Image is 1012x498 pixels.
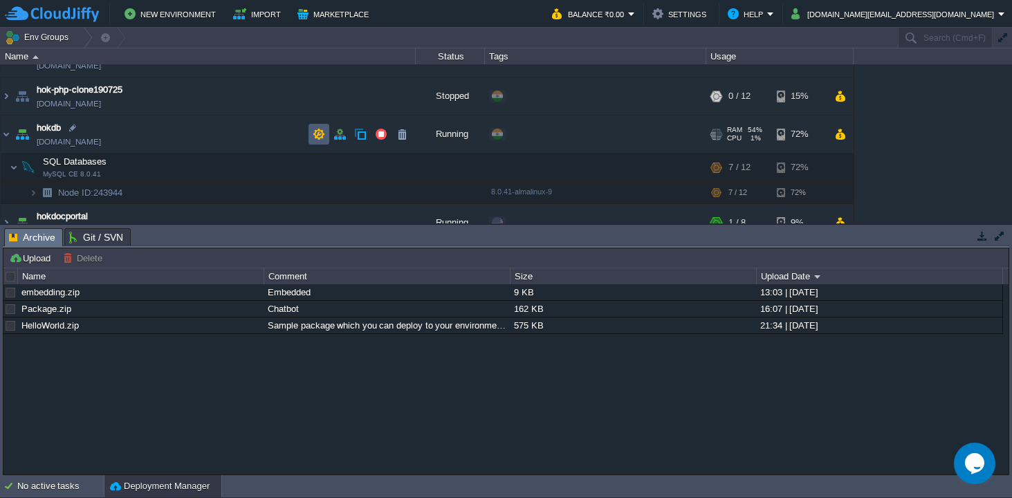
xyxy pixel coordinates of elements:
div: 13:03 | [DATE] [757,284,1002,300]
button: Marketplace [297,6,373,22]
div: Tags [486,48,706,64]
a: Node ID:243944 [57,187,125,199]
div: Running [416,204,485,241]
span: SQL Databases [42,156,109,167]
div: 72% [777,182,822,203]
span: CPU [727,134,742,142]
img: CloudJiffy [5,6,99,23]
button: Import [233,6,285,22]
div: 575 KB [510,317,755,333]
button: Upload [9,252,55,264]
img: AMDAwAAAACH5BAEAAAAALAAAAAABAAEAAAICRAEAOw== [12,204,32,241]
iframe: chat widget [954,443,998,484]
a: hokdb [37,121,61,135]
div: 72% [777,116,822,153]
a: Package.zip [21,304,71,314]
span: [DOMAIN_NAME] [37,135,101,149]
div: Name [19,268,264,284]
div: 15% [777,77,822,115]
span: Git / SVN [69,229,123,246]
span: MySQL CE 8.0.41 [43,170,101,178]
div: 21:34 | [DATE] [757,317,1002,333]
button: Help [728,6,767,22]
div: No active tasks [17,475,104,497]
div: 7 / 12 [728,182,747,203]
div: Chatbot [264,301,509,317]
img: AMDAwAAAACH5BAEAAAAALAAAAAABAAEAAAICRAEAOw== [33,55,39,59]
a: hokdocportal [37,210,88,223]
div: Sample package which you can deploy to your environment. Feel free to delete and upload a package... [264,317,509,333]
div: Size [511,268,756,284]
div: Upload Date [757,268,1002,284]
img: AMDAwAAAACH5BAEAAAAALAAAAAABAAEAAAICRAEAOw== [37,182,57,203]
div: 0 / 12 [728,77,751,115]
button: New Environment [125,6,220,22]
div: 9% [777,204,822,241]
div: Running [416,116,485,153]
div: 7 / 12 [728,154,751,181]
button: Env Groups [5,28,73,47]
button: [DOMAIN_NAME][EMAIL_ADDRESS][DOMAIN_NAME] [791,6,998,22]
div: Name [1,48,415,64]
button: Deployment Manager [110,479,210,493]
button: Settings [652,6,710,22]
div: 1 / 8 [728,204,746,241]
a: [DOMAIN_NAME] [37,97,101,111]
button: Balance ₹0.00 [552,6,628,22]
img: AMDAwAAAACH5BAEAAAAALAAAAAABAAEAAAICRAEAOw== [1,204,12,241]
img: AMDAwAAAACH5BAEAAAAALAAAAAABAAEAAAICRAEAOw== [1,116,12,153]
div: Comment [265,268,510,284]
div: 16:07 | [DATE] [757,301,1002,317]
span: Node ID: [58,187,93,198]
div: 72% [777,154,822,181]
div: 162 KB [510,301,755,317]
span: 243944 [57,187,125,199]
div: Stopped [416,77,485,115]
span: 8.0.41-almalinux-9 [491,187,552,196]
button: Delete [63,252,107,264]
a: hok-php-clone190725 [37,83,122,97]
a: [DOMAIN_NAME] [37,59,101,73]
span: 54% [748,126,762,134]
img: AMDAwAAAACH5BAEAAAAALAAAAAABAAEAAAICRAEAOw== [29,182,37,203]
a: embedding.zip [21,287,80,297]
a: HelloWorld.zip [21,320,79,331]
div: Status [416,48,484,64]
div: 9 KB [510,284,755,300]
img: AMDAwAAAACH5BAEAAAAALAAAAAABAAEAAAICRAEAOw== [19,154,38,181]
img: AMDAwAAAACH5BAEAAAAALAAAAAABAAEAAAICRAEAOw== [1,77,12,115]
div: Embedded [264,284,509,300]
img: AMDAwAAAACH5BAEAAAAALAAAAAABAAEAAAICRAEAOw== [12,116,32,153]
span: Archive [9,229,55,246]
span: 1% [747,134,761,142]
img: AMDAwAAAACH5BAEAAAAALAAAAAABAAEAAAICRAEAOw== [12,77,32,115]
span: RAM [727,126,742,134]
a: SQL DatabasesMySQL CE 8.0.41 [42,156,109,167]
img: AMDAwAAAACH5BAEAAAAALAAAAAABAAEAAAICRAEAOw== [10,154,18,181]
div: Usage [707,48,853,64]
